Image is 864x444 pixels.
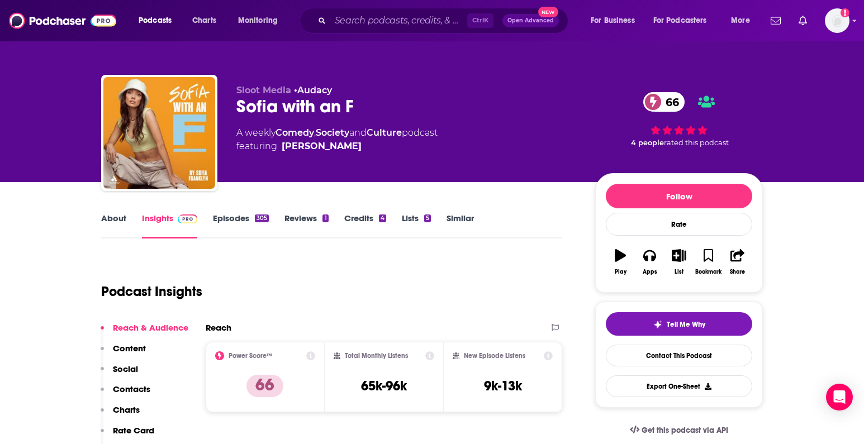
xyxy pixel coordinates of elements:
[615,269,626,275] div: Play
[653,320,662,329] img: tell me why sparkle
[642,426,728,435] span: Get this podcast via API
[723,242,752,282] button: Share
[236,126,438,153] div: A weekly podcast
[113,404,140,415] p: Charts
[731,13,750,28] span: More
[9,10,116,31] img: Podchaser - Follow, Share and Rate Podcasts
[631,139,664,147] span: 4 people
[646,12,723,30] button: open menu
[635,242,664,282] button: Apps
[142,213,197,238] a: InsightsPodchaser Pro
[730,269,745,275] div: Share
[361,378,407,394] h3: 65k-96k
[185,12,223,30] a: Charts
[236,85,291,96] span: Sloot Media
[502,14,559,27] button: Open AdvancedNew
[101,343,146,364] button: Content
[101,213,126,238] a: About
[344,213,386,238] a: Credits4
[310,8,579,34] div: Search podcasts, credits, & more...
[484,378,522,394] h3: 9k-13k
[101,404,140,425] button: Charts
[246,375,283,397] p: 66
[192,13,216,28] span: Charts
[314,127,316,138] span: ,
[825,8,849,33] img: User Profile
[131,12,186,30] button: open menu
[538,7,558,17] span: New
[695,269,721,275] div: Bookmark
[664,139,729,147] span: rated this podcast
[282,140,362,153] a: Sofia Franklyn
[276,127,314,138] a: Comedy
[643,92,685,112] a: 66
[206,322,231,333] h2: Reach
[379,214,386,222] div: 4
[367,127,402,138] a: Culture
[139,13,172,28] span: Podcasts
[101,384,150,404] button: Contacts
[316,127,349,138] a: Society
[653,13,707,28] span: For Podcasters
[825,8,849,33] span: Logged in as SimonElement
[284,213,328,238] a: Reviews1
[447,213,474,238] a: Similar
[595,85,763,154] div: 66 4 peoplerated this podcast
[766,11,785,30] a: Show notifications dropdown
[606,375,752,397] button: Export One-Sheet
[322,214,328,222] div: 1
[101,322,188,343] button: Reach & Audience
[230,12,292,30] button: open menu
[113,425,154,436] p: Rate Card
[424,214,431,222] div: 5
[178,214,197,223] img: Podchaser Pro
[402,213,431,238] a: Lists5
[794,11,811,30] a: Show notifications dropdown
[675,269,683,275] div: List
[643,269,657,275] div: Apps
[591,13,635,28] span: For Business
[667,320,705,329] span: Tell Me Why
[654,92,685,112] span: 66
[101,283,202,300] h1: Podcast Insights
[345,352,408,360] h2: Total Monthly Listens
[297,85,332,96] a: Audacy
[113,343,146,354] p: Content
[606,213,752,236] div: Rate
[841,8,849,17] svg: Add a profile image
[467,13,493,28] span: Ctrl K
[606,184,752,208] button: Follow
[101,364,138,384] button: Social
[723,12,764,30] button: open menu
[330,12,467,30] input: Search podcasts, credits, & more...
[113,364,138,374] p: Social
[349,127,367,138] span: and
[583,12,649,30] button: open menu
[664,242,694,282] button: List
[236,140,438,153] span: featuring
[294,85,332,96] span: •
[255,214,269,222] div: 305
[464,352,525,360] h2: New Episode Listens
[606,345,752,366] a: Contact This Podcast
[238,13,278,28] span: Monitoring
[103,77,215,189] img: Sofia with an F
[694,242,723,282] button: Bookmark
[826,384,853,410] div: Open Intercom Messenger
[229,352,272,360] h2: Power Score™
[606,312,752,336] button: tell me why sparkleTell Me Why
[507,18,554,23] span: Open Advanced
[113,384,150,394] p: Contacts
[606,242,635,282] button: Play
[825,8,849,33] button: Show profile menu
[621,417,737,444] a: Get this podcast via API
[213,213,269,238] a: Episodes305
[113,322,188,333] p: Reach & Audience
